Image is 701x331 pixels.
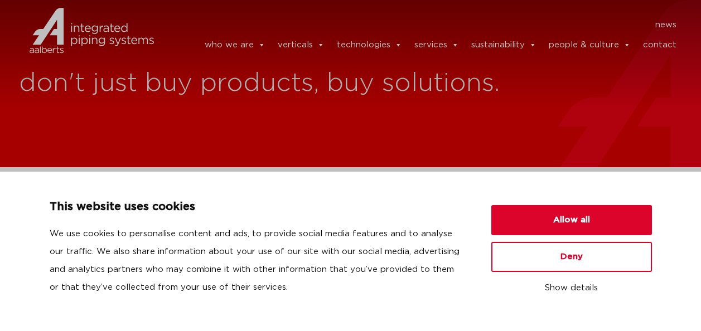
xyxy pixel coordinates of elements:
[50,225,465,296] p: We use cookies to personalise content and ads, to provide social media features and to analyse ou...
[337,34,402,56] a: technologies
[414,34,459,56] a: services
[549,34,631,56] a: people & culture
[655,16,676,34] a: news
[643,34,676,56] a: contact
[471,34,536,56] a: sustainability
[491,279,652,298] button: Show details
[50,198,465,216] p: This website uses cookies
[278,34,325,56] a: verticals
[491,242,652,272] button: Deny
[491,205,652,235] button: Allow all
[205,34,265,56] a: who we are
[171,16,677,34] nav: Menu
